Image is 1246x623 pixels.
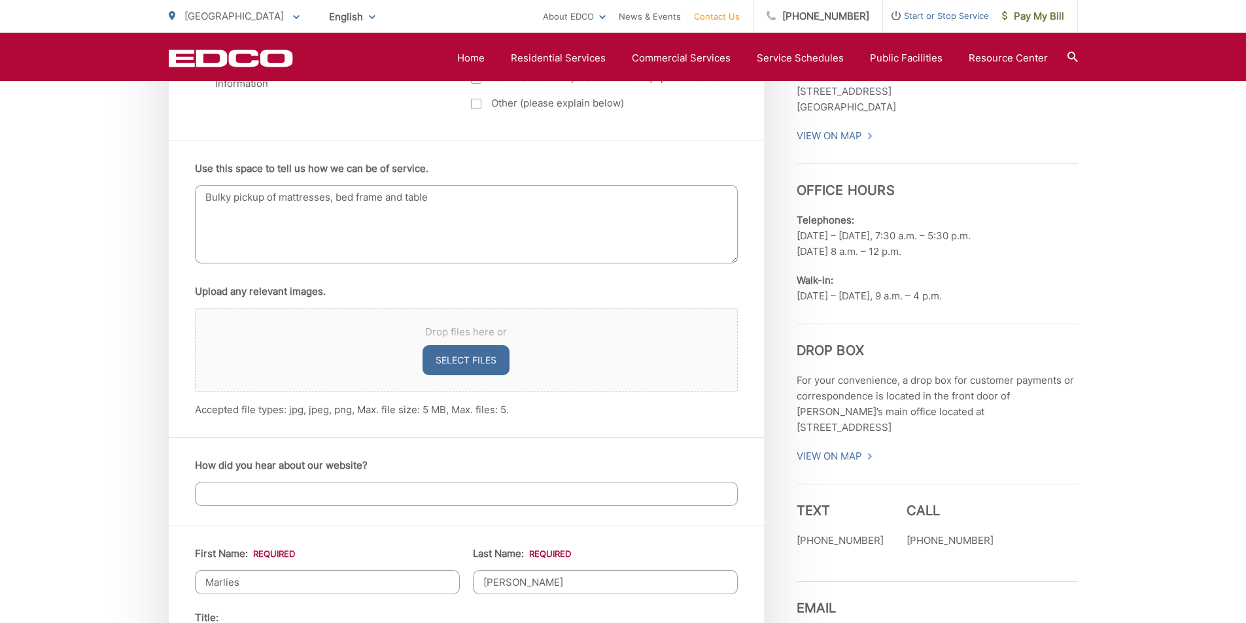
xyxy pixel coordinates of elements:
[473,548,571,560] label: Last Name:
[619,8,681,24] a: News & Events
[797,163,1078,198] h3: Office Hours
[757,50,844,66] a: Service Schedules
[797,373,1078,435] p: For your convenience, a drop box for customer payments or correspondence is located in the front ...
[907,503,994,518] h3: Call
[694,8,740,24] a: Contact Us
[797,214,854,226] b: Telephones:
[797,128,873,144] a: View On Map
[632,50,731,66] a: Commercial Services
[797,503,884,518] h3: Text
[797,212,1078,260] p: [DATE] – [DATE], 7:30 a.m. – 5:30 p.m. [DATE] 8 a.m. – 12 p.m.
[423,345,510,375] button: select files, upload any relevant images.
[195,548,295,560] label: First Name:
[457,50,485,66] a: Home
[797,273,1078,304] p: [DATE] – [DATE], 9 a.m. – 4 p.m.
[969,50,1048,66] a: Resource Center
[797,324,1078,358] h3: Drop Box
[195,163,428,175] label: Use this space to tell us how we can be of service.
[511,50,606,66] a: Residential Services
[797,581,1078,616] h3: Email
[543,8,606,24] a: About EDCO
[797,84,1078,115] p: [STREET_ADDRESS] [GEOGRAPHIC_DATA]
[211,324,721,340] span: Drop files here or
[797,533,884,548] p: [PHONE_NUMBER]
[195,460,368,471] label: How did you hear about our website?
[184,10,284,22] span: [GEOGRAPHIC_DATA]
[1002,8,1064,24] span: Pay My Bill
[797,448,873,464] a: View On Map
[319,5,385,28] span: English
[471,95,721,111] label: Other (please explain below)
[169,49,293,67] a: EDCD logo. Return to the homepage.
[195,286,326,297] label: Upload any relevant images.
[870,50,943,66] a: Public Facilities
[797,274,833,286] b: Walk-in:
[907,533,994,548] p: [PHONE_NUMBER]
[195,403,509,416] span: Accepted file types: jpg, jpeg, png, Max. file size: 5 MB, Max. files: 5.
